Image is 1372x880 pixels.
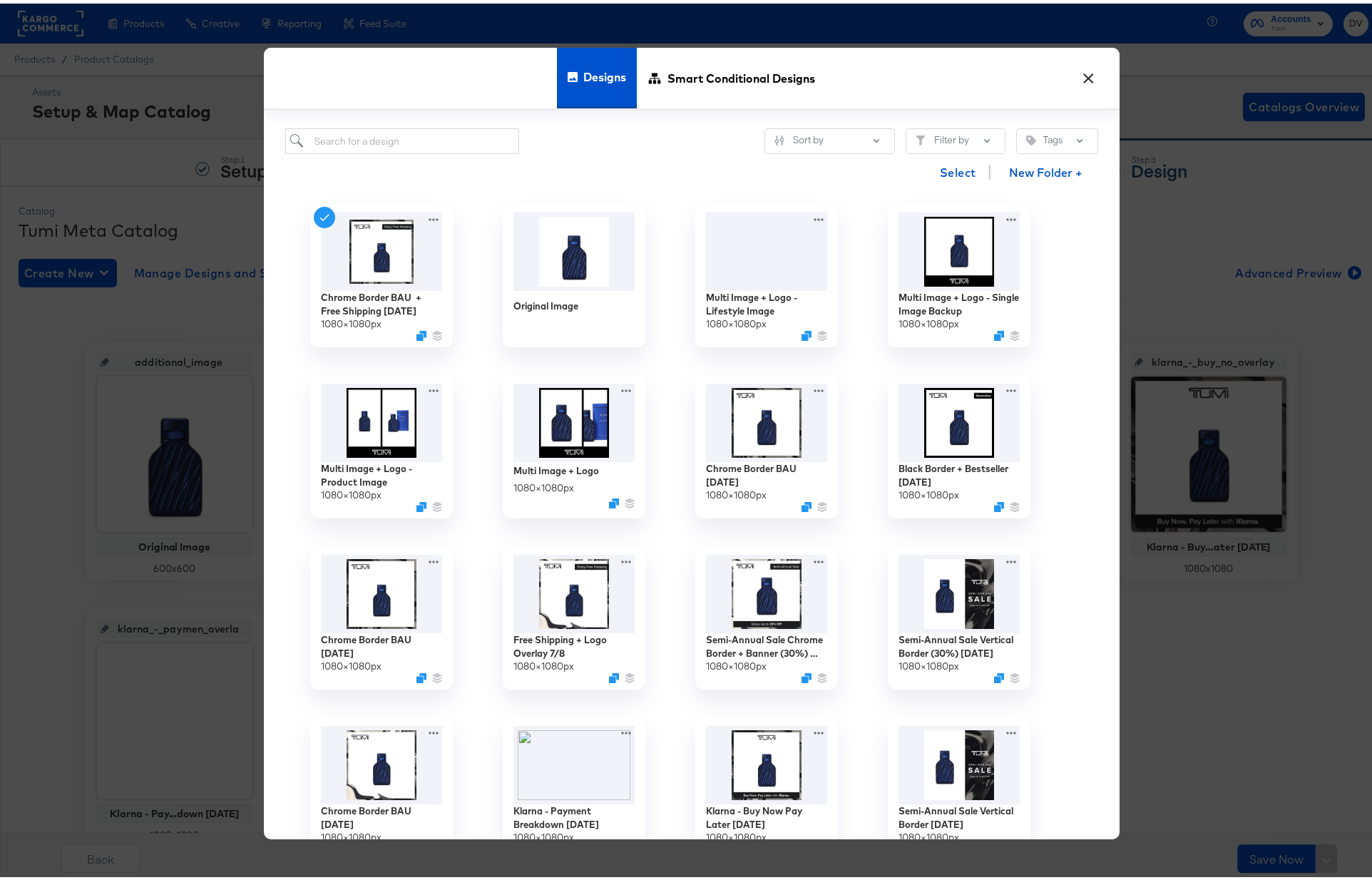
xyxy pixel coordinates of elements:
[764,125,895,150] button: SlidersSort by
[706,656,767,670] div: 1080 × 1080 px
[513,461,599,474] div: Multi Image + Logo
[899,551,1020,630] img: x_OA5N4GguqD79zHUussdA.jpg
[503,372,645,515] div: Multi Image + Logo1080×1080pxDuplicate
[934,155,982,183] button: Select
[513,478,574,491] div: 1080 × 1080 px
[706,314,767,327] div: 1080 × 1080 px
[695,201,838,344] div: Multi Image + Logo - Lifestyle Image1080×1080pxDuplicate
[899,630,1020,656] div: Semi-Annual Sale Vertical Border (30%) [DATE]
[285,125,520,151] input: Search for a design
[310,543,453,686] div: Chrome Border BAU [DATE]1080×1080pxDuplicate
[583,42,626,105] span: Designs
[899,801,1020,827] div: Semi-Annual Sale Vertical Border [DATE]
[706,801,827,827] div: Klarna - Buy Now Pay Later [DATE]
[888,201,1030,344] div: Multi Image + Logo - Single Image Backup1080×1080pxDuplicate
[1076,58,1102,84] button: ×
[706,630,827,656] div: Semi-Annual Sale Chrome Border + Banner (30%) [DATE]
[321,287,442,314] div: Chrome Border BAU + Free Shipping [DATE]
[899,485,959,498] div: 1080 × 1080 px
[321,209,442,287] img: rb2lNrTg7oYqtbhv8x8dlw.jpg
[706,722,827,801] img: YC1NfDCVwOcwGNH7i4lHRQ.jpg
[899,722,1020,801] img: KYwH-5h-lvY6dprh-36w7w.jpg
[321,314,382,327] div: 1080 × 1080 px
[513,296,578,309] div: Original Image
[321,656,382,670] div: 1080 × 1080 px
[1026,132,1036,142] svg: Tag
[609,495,619,505] svg: Duplicate
[899,827,959,841] div: 1080 × 1080 px
[899,287,1020,314] div: Multi Image + Logo - Single Image Backup
[503,715,645,857] div: Klarna - Payment Breakdown [DATE]1080×1080px
[706,380,827,459] img: zbXm-eJ-W_2USBItLcCYdg.jpg
[321,630,442,656] div: Chrome Border BAU [DATE]
[310,201,453,344] div: Chrome Border BAU + Free Shipping [DATE]1080×1080pxDuplicate
[416,327,426,337] svg: Duplicate
[321,459,442,485] div: Multi Image + Logo - Product Image
[503,201,645,344] div: Original Image
[706,827,767,841] div: 1080 × 1080 px
[774,132,784,142] svg: Sliders
[997,156,1095,183] button: New Folder +
[940,159,976,179] span: Select
[321,827,382,841] div: 1080 × 1080 px
[503,543,645,686] div: Free Shipping + Logo Overlay 7/81080×1080pxDuplicate
[888,543,1030,686] div: Semi-Annual Sale Vertical Border (30%) [DATE]1080×1080pxDuplicate
[994,670,1004,680] svg: Duplicate
[667,43,815,106] span: Smart Conditional Designs
[802,670,812,680] svg: Duplicate
[310,715,453,857] div: Chrome Border BAU [DATE]1080×1080px
[802,498,812,508] svg: Duplicate
[899,314,959,327] div: 1080 × 1080 px
[321,485,382,498] div: 1080 × 1080 px
[994,498,1004,508] svg: Duplicate
[695,543,838,686] div: Semi-Annual Sale Chrome Border + Banner (30%) [DATE]1080×1080pxDuplicate
[706,459,827,485] div: Chrome Border BAU [DATE]
[321,551,442,630] img: 8sVFQNElI8O-Jp2d77iJDQ.jpg
[321,722,442,801] img: NxZnxZsfhv_57QqgNMlmWw.jpg
[706,485,767,498] div: 1080 × 1080 px
[513,551,635,630] img: FDKJilmwPbp-1u2vkwbD8g.jpg
[706,287,827,314] div: Multi Image + Logo - Lifestyle Image
[513,630,635,656] div: Free Shipping + Logo Overlay 7/8
[695,372,838,515] div: Chrome Border BAU [DATE]1080×1080pxDuplicate
[899,380,1020,459] img: yNI8_h-pA0igiRA0L1T0Ng.jpg
[906,125,1005,150] button: FilterFilter by
[916,132,926,142] svg: Filter
[310,372,453,515] div: Multi Image + Logo - Product Image1080×1080pxDuplicate
[513,656,574,670] div: 1080 × 1080 px
[899,209,1020,287] img: RN183tvXy4KhPMSL1CeYGg.jpg
[513,722,635,801] img: l_art
[513,209,635,287] img: 1532036398_main
[1016,125,1098,150] button: TagTags
[802,327,812,337] svg: Duplicate
[416,498,426,508] svg: Duplicate
[513,827,574,841] div: 1080 × 1080 px
[706,551,827,630] img: EJqj3OFOX5WJwB6IgVKbBQ.jpg
[609,670,619,680] svg: Duplicate
[899,459,1020,485] div: Black Border + Bestseller [DATE]
[513,380,635,459] img: c8R5Qe2i6R9VoNy403k-VA.jpg
[899,656,959,670] div: 1080 × 1080 px
[994,327,1004,337] svg: Duplicate
[321,380,442,459] img: _D2ujbWzab4Jhjw-DTlQaw.jpg
[695,715,838,857] div: Klarna - Buy Now Pay Later [DATE]1080×1080px
[321,801,442,827] div: Chrome Border BAU [DATE]
[416,670,426,680] svg: Duplicate
[888,715,1030,857] div: Semi-Annual Sale Vertical Border [DATE]1080×1080px
[888,372,1030,515] div: Black Border + Bestseller [DATE]1080×1080pxDuplicate
[513,801,635,827] div: Klarna - Payment Breakdown [DATE]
